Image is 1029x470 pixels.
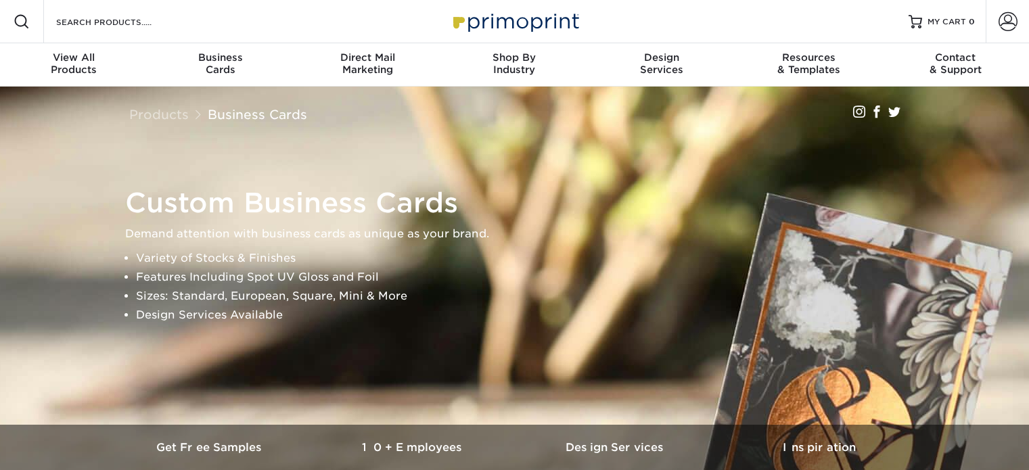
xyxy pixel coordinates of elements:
h3: Inspiration [718,441,921,454]
a: Inspiration [718,425,921,470]
span: Resources [735,51,882,64]
span: Design [588,51,735,64]
div: Industry [441,51,588,76]
a: Get Free Samples [109,425,312,470]
span: Shop By [441,51,588,64]
h3: Design Services [515,441,718,454]
h1: Custom Business Cards [125,187,917,219]
a: BusinessCards [147,43,294,87]
div: & Support [882,51,1029,76]
p: Demand attention with business cards as unique as your brand. [125,225,917,243]
span: Contact [882,51,1029,64]
li: Variety of Stocks & Finishes [136,249,917,268]
li: Design Services Available [136,306,917,325]
span: Direct Mail [294,51,441,64]
span: MY CART [928,16,966,28]
a: 10+ Employees [312,425,515,470]
a: Direct MailMarketing [294,43,441,87]
div: Cards [147,51,294,76]
div: Services [588,51,735,76]
a: Shop ByIndustry [441,43,588,87]
h3: 10+ Employees [312,441,515,454]
a: DesignServices [588,43,735,87]
div: Marketing [294,51,441,76]
a: Resources& Templates [735,43,882,87]
input: SEARCH PRODUCTS..... [55,14,187,30]
span: Business [147,51,294,64]
a: Products [129,107,189,122]
img: Primoprint [447,7,582,36]
span: 0 [969,17,975,26]
li: Features Including Spot UV Gloss and Foil [136,268,917,287]
h3: Get Free Samples [109,441,312,454]
a: Design Services [515,425,718,470]
li: Sizes: Standard, European, Square, Mini & More [136,287,917,306]
div: & Templates [735,51,882,76]
a: Business Cards [208,107,307,122]
a: Contact& Support [882,43,1029,87]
